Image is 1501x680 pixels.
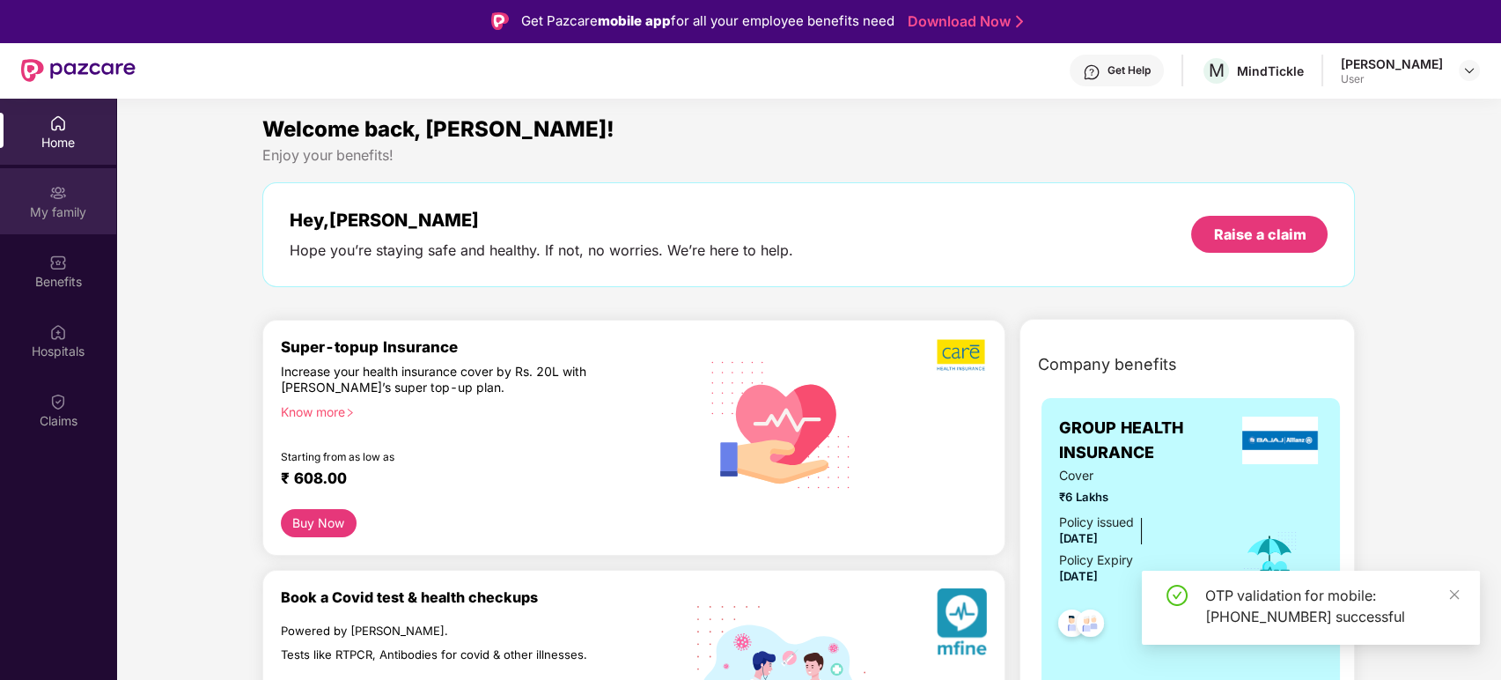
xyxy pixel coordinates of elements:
[1059,569,1098,583] span: [DATE]
[908,12,1018,31] a: Download Now
[1341,72,1443,86] div: User
[290,210,793,231] div: Hey, [PERSON_NAME]
[49,323,67,341] img: svg+xml;base64,PHN2ZyBpZD0iSG9zcGl0YWxzIiB4bWxucz0iaHR0cDovL3d3dy53My5vcmcvMjAwMC9zdmciIHdpZHRoPS...
[1059,416,1237,466] span: GROUP HEALTH INSURANCE
[1241,530,1299,588] img: icon
[1059,513,1134,532] div: Policy issued
[281,450,618,462] div: Starting from as low as
[491,12,509,30] img: Logo
[1213,225,1306,244] div: Raise a claim
[49,184,67,202] img: svg+xml;base64,PHN2ZyB3aWR0aD0iMjAiIGhlaWdodD0iMjAiIHZpZXdCb3g9IjAgMCAyMCAyMCIgZmlsbD0ibm9uZSIgeG...
[1448,588,1461,601] span: close
[345,408,355,418] span: right
[1209,60,1225,81] span: M
[1059,488,1217,506] span: ₹6 Lakhs
[281,624,617,639] div: Powered by [PERSON_NAME].
[49,393,67,410] img: svg+xml;base64,PHN2ZyBpZD0iQ2xhaW0iIHhtbG5zPSJodHRwOi8vd3d3LnczLm9yZy8yMDAwL3N2ZyIgd2lkdGg9IjIwIi...
[937,338,987,372] img: b5dec4f62d2307b9de63beb79f102df3.png
[937,588,987,662] img: svg+xml;base64,PHN2ZyB4bWxucz0iaHR0cDovL3d3dy53My5vcmcvMjAwMC9zdmciIHhtbG5zOnhsaW5rPSJodHRwOi8vd3...
[281,338,693,356] div: Super-topup Insurance
[281,469,675,491] div: ₹ 608.00
[1341,55,1443,72] div: [PERSON_NAME]
[1069,604,1112,647] img: svg+xml;base64,PHN2ZyB4bWxucz0iaHR0cDovL3d3dy53My5vcmcvMjAwMC9zdmciIHdpZHRoPSI0OC45NDMiIGhlaWdodD...
[262,116,614,142] span: Welcome back, [PERSON_NAME]!
[1237,63,1304,79] div: MindTickle
[281,364,617,396] div: Increase your health insurance cover by Rs. 20L with [PERSON_NAME]’s super top-up plan.
[262,146,1356,165] div: Enjoy your benefits!
[1242,417,1318,464] img: insurerLogo
[521,11,894,32] div: Get Pazcare for all your employee benefits need
[1083,63,1100,81] img: svg+xml;base64,PHN2ZyBpZD0iSGVscC0zMngzMiIgeG1sbnM9Imh0dHA6Ly93d3cudzMub3JnLzIwMDAvc3ZnIiB3aWR0aD...
[1166,585,1188,606] span: check-circle
[1059,531,1098,545] span: [DATE]
[49,115,67,132] img: svg+xml;base64,PHN2ZyBpZD0iSG9tZSIgeG1sbnM9Imh0dHA6Ly93d3cudzMub3JnLzIwMDAvc3ZnIiB3aWR0aD0iMjAiIG...
[1205,585,1459,627] div: OTP validation for mobile: [PHONE_NUMBER] successful
[1016,12,1023,31] img: Stroke
[1050,604,1093,647] img: svg+xml;base64,PHN2ZyB4bWxucz0iaHR0cDovL3d3dy53My5vcmcvMjAwMC9zdmciIHdpZHRoPSI0OC45NDMiIGhlaWdodD...
[697,338,865,509] img: svg+xml;base64,PHN2ZyB4bWxucz0iaHR0cDovL3d3dy53My5vcmcvMjAwMC9zdmciIHhtbG5zOnhsaW5rPSJodHRwOi8vd3...
[21,59,136,82] img: New Pazcare Logo
[281,404,682,417] div: Know more
[281,509,357,537] button: Buy Now
[290,241,793,260] div: Hope you’re staying safe and healthy. If not, no worries. We’re here to help.
[281,588,693,606] div: Book a Covid test & health checkups
[1038,352,1177,377] span: Company benefits
[1059,466,1217,485] span: Cover
[49,254,67,271] img: svg+xml;base64,PHN2ZyBpZD0iQmVuZWZpdHMiIHhtbG5zPSJodHRwOi8vd3d3LnczLm9yZy8yMDAwL3N2ZyIgd2lkdGg9Ij...
[598,12,671,29] strong: mobile app
[281,647,617,662] div: Tests like RTPCR, Antibodies for covid & other illnesses.
[1107,63,1151,78] div: Get Help
[1059,551,1133,570] div: Policy Expiry
[1462,63,1476,78] img: svg+xml;base64,PHN2ZyBpZD0iRHJvcGRvd24tMzJ4MzIiIHhtbG5zPSJodHRwOi8vd3d3LnczLm9yZy8yMDAwL3N2ZyIgd2...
